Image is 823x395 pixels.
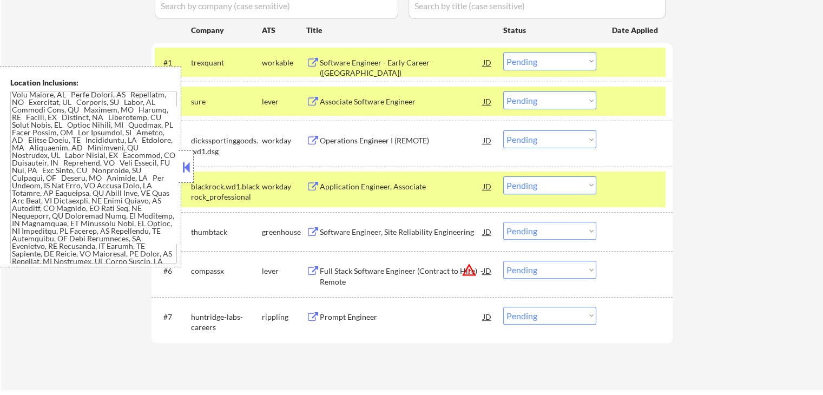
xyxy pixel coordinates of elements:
div: #7 [163,312,182,322]
div: thumbtack [191,227,262,238]
div: Application Engineer, Associate [320,181,483,192]
div: #6 [163,266,182,276]
div: greenhouse [262,227,306,238]
div: Full Stack Software Engineer (Contract to Hire) - Remote [320,266,483,287]
div: workday [262,181,306,192]
div: JD [482,130,493,150]
div: sure [191,96,262,107]
div: workday [262,135,306,146]
div: JD [482,261,493,280]
div: Date Applied [612,25,660,36]
div: Status [503,20,596,40]
div: trexquant [191,57,262,68]
div: blackrock.wd1.blackrock_professional [191,181,262,202]
div: huntridge-labs-careers [191,312,262,333]
div: Title [306,25,493,36]
div: JD [482,91,493,111]
div: Company [191,25,262,36]
div: JD [482,176,493,196]
div: Prompt Engineer [320,312,483,322]
div: Location Inclusions: [10,77,177,88]
div: compassx [191,266,262,276]
div: lever [262,96,306,107]
div: ATS [262,25,306,36]
div: Software Engineer - Early Career ([GEOGRAPHIC_DATA]) [320,57,483,78]
div: Software Engineer, Site Reliability Engineering [320,227,483,238]
div: JD [482,307,493,326]
div: lever [262,266,306,276]
div: rippling [262,312,306,322]
div: dickssportinggoods.wd1.dsg [191,135,262,156]
div: JD [482,222,493,241]
div: Operations Engineer I (REMOTE) [320,135,483,146]
div: workable [262,57,306,68]
div: #1 [163,57,182,68]
div: Associate Software Engineer [320,96,483,107]
div: JD [482,52,493,72]
button: warning_amber [462,262,477,278]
